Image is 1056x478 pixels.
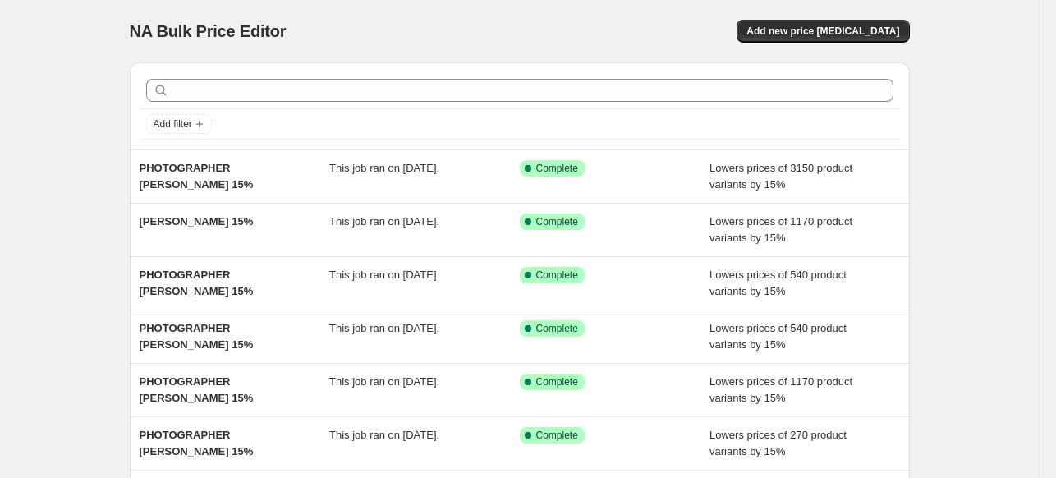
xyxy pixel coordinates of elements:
[140,215,254,228] span: [PERSON_NAME] 15%
[536,162,578,175] span: Complete
[709,375,852,404] span: Lowers prices of 1170 product variants by 15%
[154,117,192,131] span: Add filter
[140,269,254,297] span: PHOTOGRAPHER [PERSON_NAME] 15%
[536,215,578,228] span: Complete
[130,22,287,40] span: NA Bulk Price Editor
[536,375,578,388] span: Complete
[329,215,439,228] span: This job ran on [DATE].
[536,429,578,442] span: Complete
[140,322,254,351] span: PHOTOGRAPHER [PERSON_NAME] 15%
[709,322,847,351] span: Lowers prices of 540 product variants by 15%
[329,162,439,174] span: This job ran on [DATE].
[709,215,852,244] span: Lowers prices of 1170 product variants by 15%
[140,429,254,457] span: PHOTOGRAPHER [PERSON_NAME] 15%
[329,322,439,334] span: This job ran on [DATE].
[709,162,852,191] span: Lowers prices of 3150 product variants by 15%
[329,429,439,441] span: This job ran on [DATE].
[140,162,254,191] span: PHOTOGRAPHER [PERSON_NAME] 15%
[329,269,439,281] span: This job ran on [DATE].
[536,322,578,335] span: Complete
[329,375,439,388] span: This job ran on [DATE].
[746,25,899,38] span: Add new price [MEDICAL_DATA]
[709,269,847,297] span: Lowers prices of 540 product variants by 15%
[140,375,254,404] span: PHOTOGRAPHER [PERSON_NAME] 15%
[709,429,847,457] span: Lowers prices of 270 product variants by 15%
[737,20,909,43] button: Add new price [MEDICAL_DATA]
[146,114,212,134] button: Add filter
[536,269,578,282] span: Complete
